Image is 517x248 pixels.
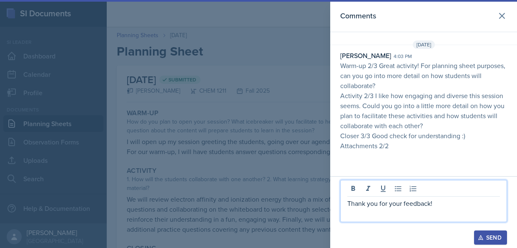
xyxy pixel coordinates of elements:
div: Send [479,234,502,241]
button: Send [474,230,507,245]
div: [PERSON_NAME] [340,51,391,61]
p: Warm-up 2/3 Great activity! For planning sheet purposes, can you go into more detail on how stude... [340,61,507,91]
p: Attachments 2/2 [340,141,507,151]
h2: Comments [340,10,376,22]
span: [DATE] [413,40,435,49]
div: 4:03 pm [394,53,412,60]
p: Activity 2/3 I like how engaging and diverse this session seems. Could you go into a little more ... [340,91,507,131]
p: Thank you for your feedback! [347,198,500,208]
p: Closer 3/3 Good check for understanding :) [340,131,507,141]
